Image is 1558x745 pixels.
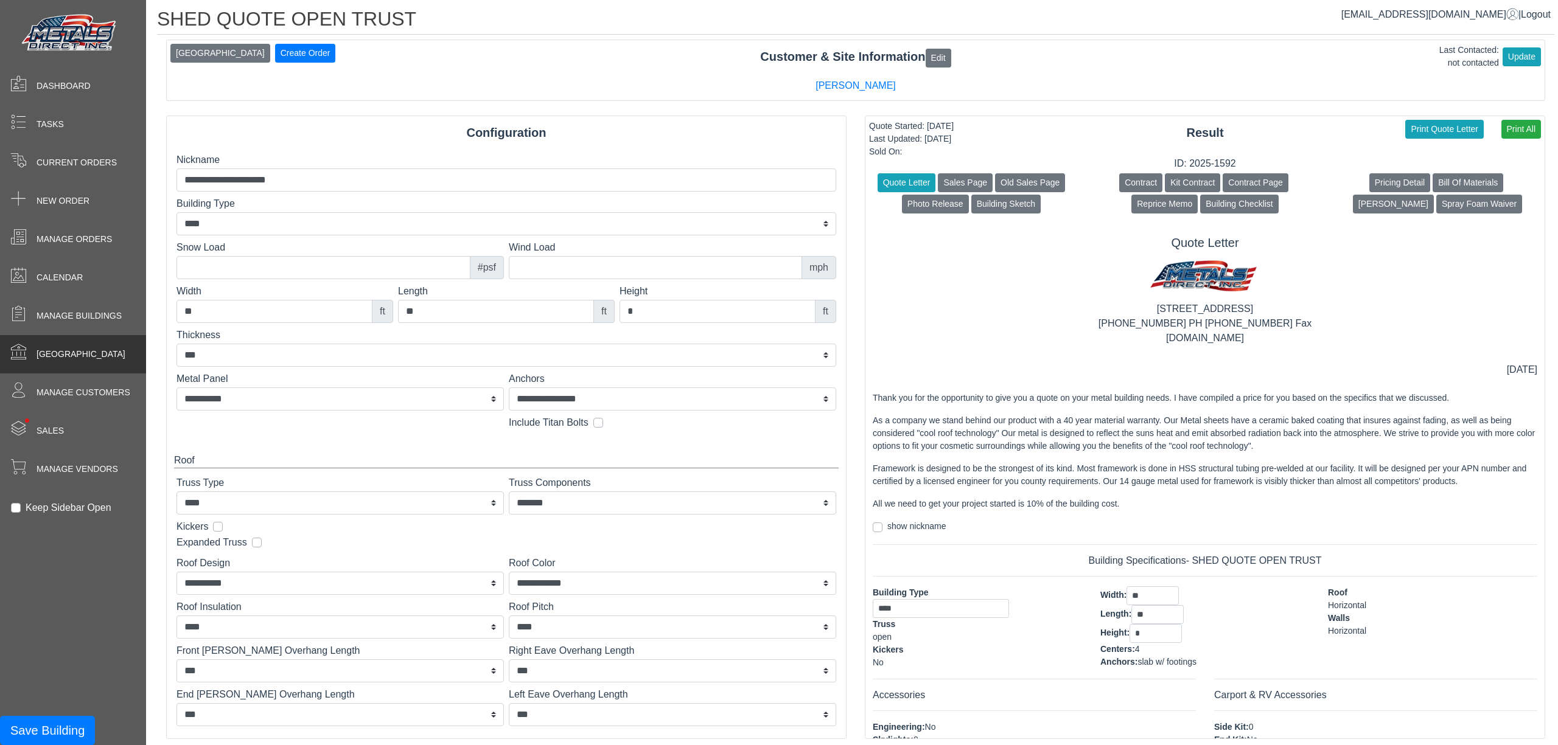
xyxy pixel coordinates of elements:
span: Current Orders [37,156,117,169]
div: Roof [174,453,839,468]
button: Kit Contract [1165,173,1220,192]
span: New Order [37,195,89,207]
div: ft [372,300,393,323]
label: Metal Panel [176,372,504,386]
span: No [1247,735,1258,744]
label: Anchors [509,372,836,386]
div: Truss [873,618,1082,631]
div: Roof [1328,586,1537,599]
button: Bill Of Materials [1433,173,1503,192]
label: Include Titan Bolts [509,415,589,430]
label: Building Type [176,196,836,211]
img: MD logo [1145,255,1265,302]
p: As a company we stand behind our product with a 40 year material warranty. Our Metal sheets have ... [873,414,1537,452]
span: Width: [1100,590,1127,600]
label: Roof Design [176,556,504,570]
label: Right Eave Overhang Length [509,643,836,658]
button: Print All [1501,120,1541,139]
div: Quote Started: [DATE] [869,120,954,133]
h6: Building Specifications [873,555,1537,566]
span: 4 [1135,644,1140,654]
span: Side Kit: [1214,722,1249,732]
button: Edit [926,49,951,68]
span: Logout [1521,9,1551,19]
span: 0 [1249,722,1254,732]
p: Thank you for the opportunity to give you a quote on your metal building needs. I have compiled a... [873,392,1537,404]
button: Sales Page [938,173,993,192]
label: Wind Load [509,240,836,255]
span: slab w/ footings [1137,657,1196,667]
img: Metals Direct Inc Logo [18,11,122,56]
button: Building Sketch [971,195,1041,213]
div: Result [865,123,1545,142]
button: Spray Foam Waiver [1436,195,1522,213]
div: ft [593,300,615,323]
button: Reprice Memo [1131,195,1198,213]
label: Left Eave Overhang Length [509,687,836,702]
label: Expanded Truss [176,535,247,550]
label: Length [398,284,615,299]
div: ID: 2025-1592 [865,156,1545,171]
h6: Carport & RV Accessories [1214,689,1537,701]
label: Nickname [176,153,836,167]
button: Building Checklist [1200,195,1279,213]
button: Update [1503,47,1541,66]
button: Print Quote Letter [1405,120,1484,139]
label: Thickness [176,328,836,342]
div: Configuration [167,123,846,142]
span: • [12,401,43,440]
label: Front [PERSON_NAME] Overhang Length [176,643,504,658]
label: Keep Sidebar Open [26,501,111,515]
span: Centers: [1100,644,1135,654]
span: Anchors: [1100,657,1137,667]
div: open [873,631,1082,643]
span: End Kit: [1214,735,1247,744]
span: Dashboard [37,80,91,92]
button: Contract Page [1223,173,1288,192]
span: Skylights: [873,735,913,744]
p: All we need to get your project started is 10% of the building cost. [873,497,1537,510]
button: Contract [1119,173,1162,192]
button: Photo Release [902,195,969,213]
span: Manage Buildings [37,310,122,322]
label: show nickname [887,520,946,533]
div: Last Updated: [DATE] [869,133,954,145]
label: Width [176,284,393,299]
label: Roof Pitch [509,600,836,614]
div: Horizontal [1328,625,1537,637]
label: Snow Load [176,240,504,255]
button: Quote Letter [878,173,936,192]
button: Create Order [275,44,336,63]
h5: Quote Letter [873,235,1537,250]
div: Building Type [873,586,1082,599]
div: Kickers [873,643,1082,656]
span: No [925,722,936,732]
label: Roof Insulation [176,600,504,614]
div: No [873,656,1082,669]
div: Customer & Site Information [167,47,1545,67]
span: Manage Orders [37,233,112,246]
h1: SHED QUOTE OPEN TRUST [157,7,1554,35]
button: Old Sales Page [995,173,1065,192]
p: Framework is designed to be the strongest of its kind. Most framework is done in HSS structural t... [873,462,1537,488]
button: Pricing Detail [1369,173,1430,192]
div: ft [815,300,836,323]
label: End [PERSON_NAME] Overhang Length [176,687,504,702]
h6: Accessories [873,689,1196,701]
div: Last Contacted: not contacted [1439,44,1499,69]
span: Manage Vendors [37,463,118,476]
div: #psf [470,256,504,279]
label: Kickers [176,519,208,534]
span: [EMAIL_ADDRESS][DOMAIN_NAME] [1341,9,1518,19]
span: Sales [37,424,64,437]
span: Engineering: [873,722,925,732]
button: [GEOGRAPHIC_DATA] [170,44,270,63]
label: Truss Type [176,476,504,490]
button: [PERSON_NAME] [1353,195,1434,213]
label: Truss Components [509,476,836,490]
span: [GEOGRAPHIC_DATA] [37,348,125,361]
span: Length: [1100,609,1131,619]
div: | [1341,7,1551,22]
div: Walls [1328,612,1537,625]
label: Roof Color [509,556,836,570]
